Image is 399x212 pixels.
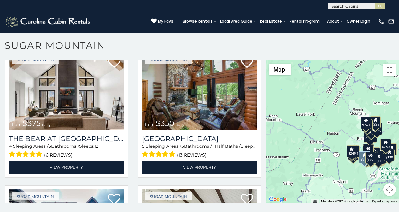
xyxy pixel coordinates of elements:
div: $240 [361,117,371,129]
span: 3 [49,143,51,149]
span: $375 [23,119,41,128]
span: daily [42,122,51,127]
span: (6 reviews) [44,151,73,159]
div: $125 [372,123,382,135]
a: Add to favorites [241,193,253,206]
span: 5 [142,143,144,149]
a: Sugar Mountain [145,192,192,200]
img: The Bear At Sugar Mountain [9,53,124,130]
div: Sleeping Areas / Bathrooms / Sleeps: [9,143,124,159]
span: 12 [256,143,260,149]
div: $200 [369,147,380,159]
span: from [12,122,21,127]
a: Real Estate [257,17,285,26]
button: Map camera controls [383,183,396,196]
div: $250 [380,139,391,151]
span: from [145,122,155,127]
a: [GEOGRAPHIC_DATA] [142,135,257,143]
a: Grouse Moor Lodge from $350 daily [142,53,257,130]
img: phone-regular-white.png [378,18,384,25]
button: Keyboard shortcuts [313,199,317,203]
img: mail-regular-white.png [388,18,394,25]
a: Owner Login [343,17,373,26]
span: 4 [9,143,12,149]
span: 3 [181,143,184,149]
span: My Favs [158,19,173,24]
div: $225 [370,116,381,128]
a: View Property [142,161,257,174]
div: $155 [386,143,397,155]
a: Add to favorites [241,56,253,70]
a: Add to favorites [108,193,120,206]
span: $350 [156,119,174,128]
button: Toggle fullscreen view [383,64,396,76]
a: Terms [359,199,368,203]
button: Change map style [269,64,291,75]
span: Map data ©2025 Google [321,199,355,203]
a: About [324,17,342,26]
div: $195 [376,151,387,163]
div: $350 [365,152,376,164]
div: $240 [347,145,357,157]
div: $1,095 [364,131,377,143]
div: $300 [363,145,374,157]
a: Local Area Guide [217,17,255,26]
img: White-1-2.png [5,15,92,28]
a: Browse Rentals [179,17,216,26]
span: 12 [94,143,98,149]
div: Sleeping Areas / Bathrooms / Sleeps: [142,143,257,159]
a: My Favs [151,18,173,25]
div: $500 [373,153,384,165]
img: Google [267,195,288,203]
img: Grouse Moor Lodge [142,53,257,130]
a: Sugar Mountain [12,192,59,200]
a: Rental Program [286,17,323,26]
a: View Property [9,161,124,174]
a: The Bear At [GEOGRAPHIC_DATA] [9,135,124,143]
a: Report a map error [372,199,397,203]
div: $190 [384,149,395,161]
h3: Grouse Moor Lodge [142,135,257,143]
a: The Bear At Sugar Mountain from $375 daily [9,53,124,130]
span: (13 reviews) [177,151,207,159]
h3: The Bear At Sugar Mountain [9,135,124,143]
div: $190 [363,144,373,156]
span: daily [176,122,185,127]
a: Open this area in Google Maps (opens a new window) [267,195,288,203]
div: $375 [359,151,370,163]
span: 1 Half Baths / [212,143,241,149]
span: Map [273,66,285,73]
